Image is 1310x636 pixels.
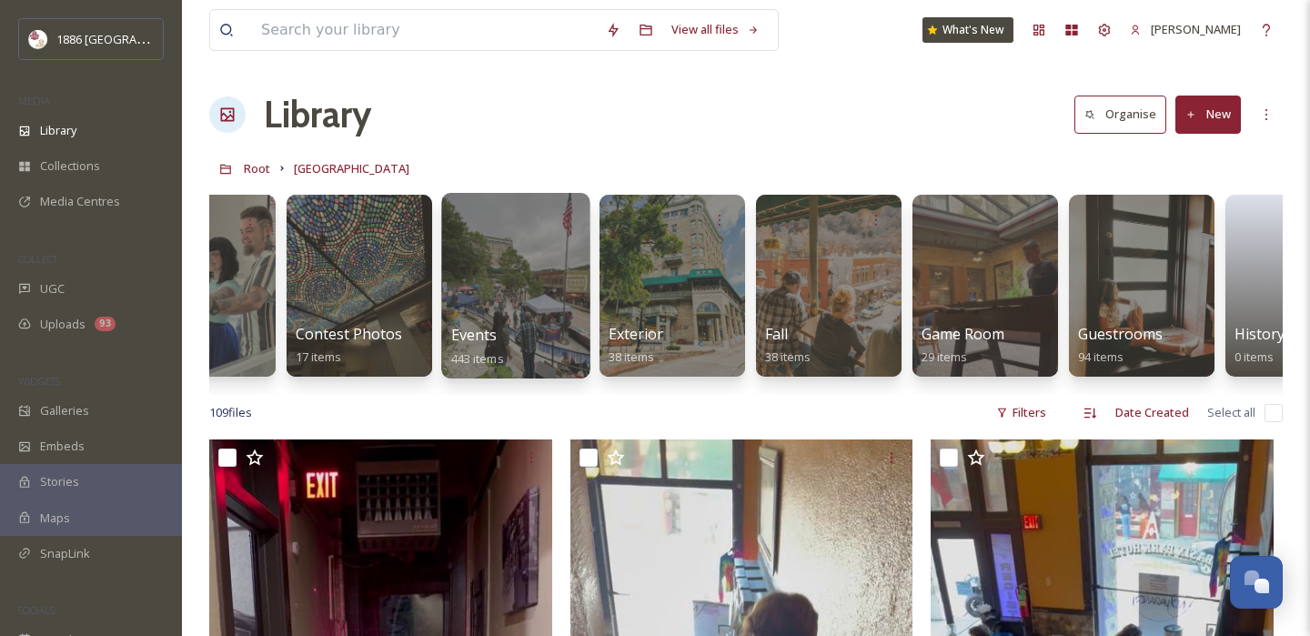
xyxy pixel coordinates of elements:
[209,404,252,421] span: 109 file s
[40,157,100,175] span: Collections
[609,348,654,365] span: 38 items
[1078,348,1124,365] span: 94 items
[40,473,79,490] span: Stories
[40,122,76,139] span: Library
[922,17,1013,43] a: What's New
[1106,395,1198,430] div: Date Created
[987,395,1055,430] div: Filters
[451,349,504,366] span: 443 items
[18,603,55,617] span: SOCIALS
[252,10,597,50] input: Search your library
[264,87,371,142] a: Library
[296,324,472,344] span: Contest Photos (Seasons)
[244,157,270,179] a: Root
[922,326,1004,365] a: Game Room29 items
[29,30,47,48] img: logos.png
[40,510,70,527] span: Maps
[244,160,270,177] span: Root
[451,327,504,367] a: Events443 items
[922,324,1004,344] span: Game Room
[40,280,65,298] span: UGC
[609,326,663,365] a: Exterior38 items
[1151,21,1241,37] span: [PERSON_NAME]
[765,348,811,365] span: 38 items
[18,374,60,388] span: WIDGETS
[1121,12,1250,47] a: [PERSON_NAME]
[40,402,89,419] span: Galleries
[765,326,811,365] a: Fall38 items
[1078,326,1163,365] a: Guestrooms94 items
[18,94,50,107] span: MEDIA
[451,325,498,345] span: Events
[765,324,788,344] span: Fall
[662,12,769,47] a: View all files
[56,30,200,47] span: 1886 [GEOGRAPHIC_DATA]
[1234,348,1274,365] span: 0 items
[1207,404,1255,421] span: Select all
[294,157,409,179] a: [GEOGRAPHIC_DATA]
[1234,324,1285,344] span: History
[1175,96,1241,133] button: New
[40,545,90,562] span: SnapLink
[1230,556,1283,609] button: Open Chat
[1074,96,1175,133] a: Organise
[40,438,85,455] span: Embeds
[40,316,86,333] span: Uploads
[609,324,663,344] span: Exterior
[18,252,57,266] span: COLLECT
[296,348,341,365] span: 17 items
[296,326,472,365] a: Contest Photos (Seasons)17 items
[40,193,120,210] span: Media Centres
[1074,96,1166,133] button: Organise
[922,348,967,365] span: 29 items
[1078,324,1163,344] span: Guestrooms
[294,160,409,177] span: [GEOGRAPHIC_DATA]
[95,317,116,331] div: 93
[1234,326,1285,365] a: History0 items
